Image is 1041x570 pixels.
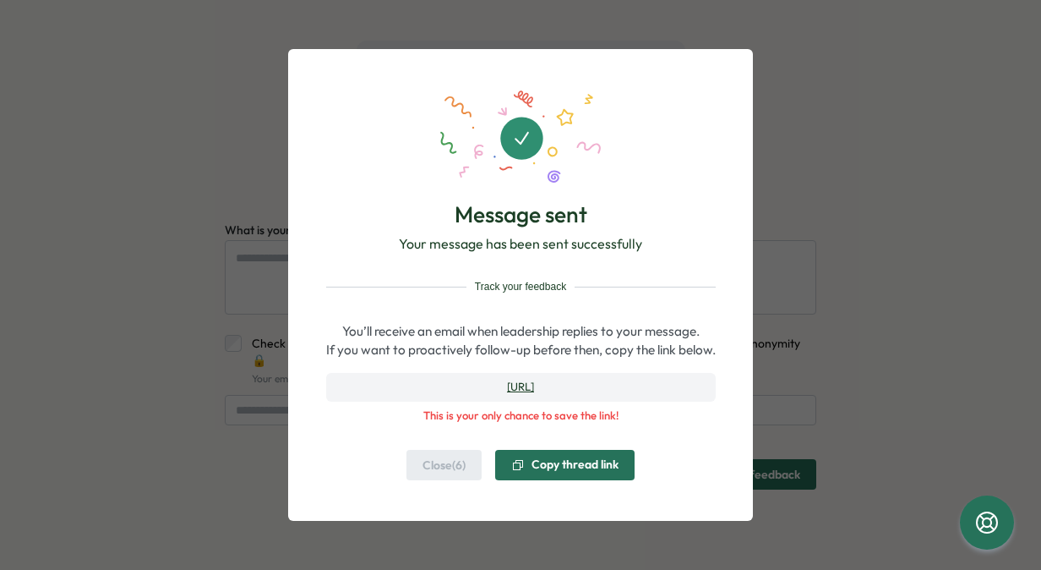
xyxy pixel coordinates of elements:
[326,279,716,295] div: Track your feedback
[495,450,635,480] button: Copy thread link
[326,373,716,402] a: [URL]
[455,200,587,229] p: Message sent
[399,233,642,255] p: Your message has been sent successfully
[326,322,716,359] p: You’ll receive an email when leadership replies to your message. If you want to proactively follo...
[326,408,716,424] p: This is your only chance to save the link!
[511,458,619,472] div: Copy thread link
